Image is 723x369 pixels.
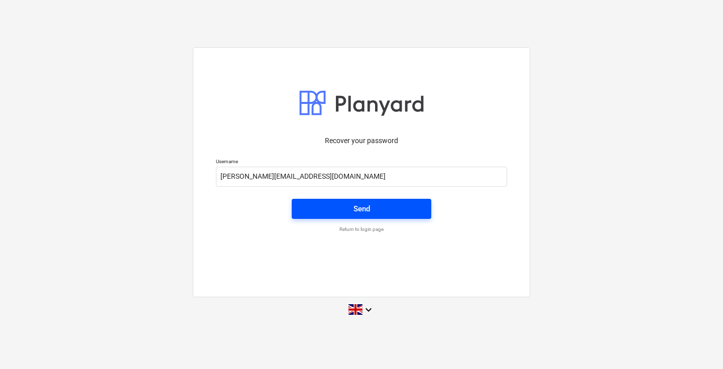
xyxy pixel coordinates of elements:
[216,136,507,146] p: Recover your password
[363,304,375,316] i: keyboard_arrow_down
[673,321,723,369] iframe: Chat Widget
[216,167,507,187] input: Username
[216,158,507,167] p: Username
[211,226,512,232] a: Return to login page
[292,199,431,219] button: Send
[353,202,370,215] div: Send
